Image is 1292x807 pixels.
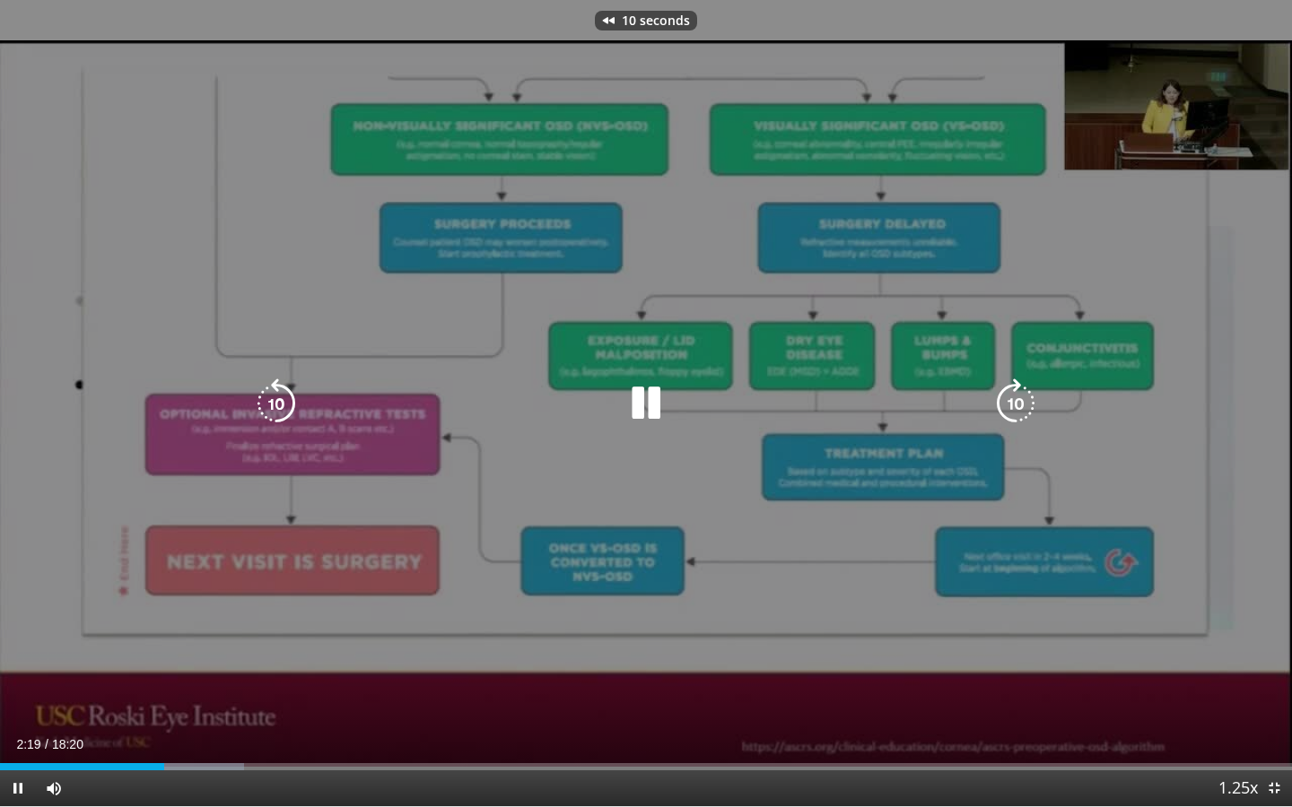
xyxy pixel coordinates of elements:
button: Exit Fullscreen [1256,770,1292,806]
span: / [45,737,48,751]
button: Mute [36,770,72,806]
span: 18:20 [52,737,83,751]
span: 2:19 [16,737,40,751]
button: Playback Rate [1220,770,1256,806]
p: 10 seconds [622,14,690,27]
